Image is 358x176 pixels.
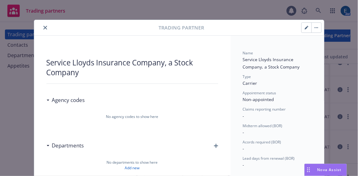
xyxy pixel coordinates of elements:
a: Add new [125,165,140,171]
h3: Agency codes [52,96,85,104]
h3: Departments [52,142,84,150]
span: Name [243,50,253,56]
div: Drag to move [305,164,312,176]
span: Nova Assist [317,167,342,172]
span: - [243,113,244,119]
span: Trading partner [159,24,204,31]
button: close [42,24,49,31]
span: Lead days from renewal (BOR) [243,156,295,161]
span: - [243,146,244,151]
span: Carrier [243,80,257,86]
span: - [243,129,244,135]
span: Midterm allowed (BOR) [243,123,283,128]
div: Departments [46,142,84,150]
span: No agency codes to show here [106,114,159,119]
button: Nova Assist [304,164,347,176]
span: No departments to show here [107,160,158,165]
span: - [243,162,244,168]
div: Service Lloyds Insurance Company, a Stock Company [46,58,218,77]
span: Claims reporting number [243,107,286,112]
span: Non-appointed [243,96,274,102]
span: Acords required (BOR) [243,139,281,145]
span: Appointment status [243,90,276,96]
div: Agency codes [46,96,85,104]
span: Type [243,74,251,79]
span: Service Lloyds Insurance Company, a Stock Company [243,57,300,70]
